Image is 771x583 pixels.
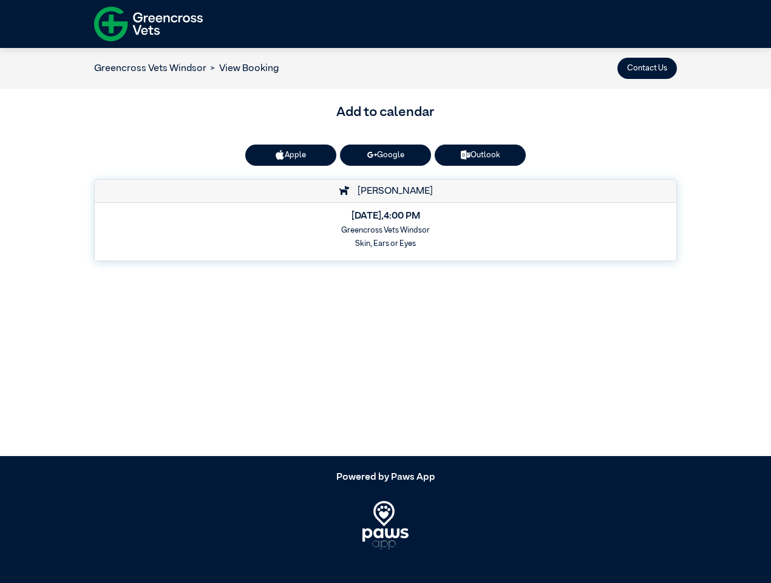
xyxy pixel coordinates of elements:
img: PawsApp [362,501,409,550]
li: View Booking [206,61,279,76]
h5: Powered by Paws App [94,472,677,483]
h5: [DATE] , 4:00 PM [103,211,668,222]
a: Outlook [435,145,526,166]
a: Greencross Vets Windsor [94,64,206,73]
h6: Greencross Vets Windsor [103,226,668,235]
h6: Skin, Ears or Eyes [103,239,668,248]
a: Google [340,145,431,166]
h3: Add to calendar [94,103,677,123]
nav: breadcrumb [94,61,279,76]
img: f-logo [94,3,203,45]
button: Apple [245,145,336,166]
button: Contact Us [617,58,677,79]
span: [PERSON_NAME] [352,186,433,196]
